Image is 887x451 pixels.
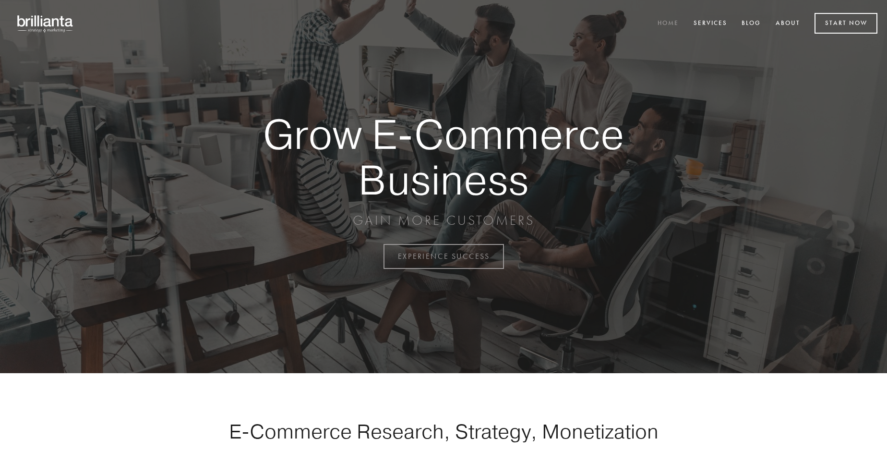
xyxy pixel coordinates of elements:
h1: E-Commerce Research, Strategy, Monetization [199,419,688,443]
strong: Grow E-Commerce Business [229,111,658,202]
a: Home [651,16,685,32]
a: Blog [735,16,767,32]
a: EXPERIENCE SUCCESS [384,244,504,269]
a: Start Now [815,13,877,34]
p: GAIN MORE CUSTOMERS [229,212,658,229]
a: About [769,16,806,32]
a: Services [687,16,733,32]
img: brillianta - research, strategy, marketing [10,10,82,37]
